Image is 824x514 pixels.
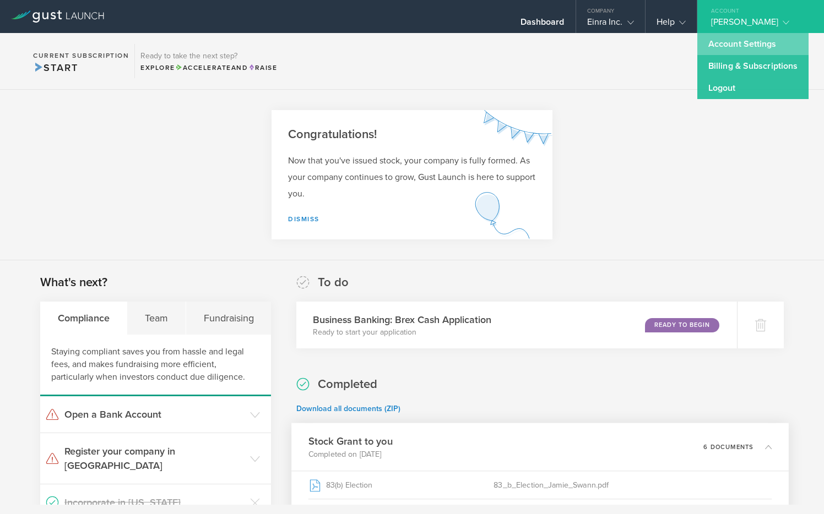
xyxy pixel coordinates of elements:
[711,17,805,33] div: [PERSON_NAME]
[308,434,393,449] h3: Stock Grant to you
[40,335,271,396] div: Staying compliant saves you from hassle and legal fees, and makes fundraising more efficient, par...
[313,327,491,338] p: Ready to start your application
[33,62,78,74] span: Start
[140,63,277,73] div: Explore
[127,302,186,335] div: Team
[64,495,245,510] h3: Incorporate in [US_STATE]
[186,302,271,335] div: Fundraising
[64,407,245,422] h3: Open a Bank Account
[40,275,107,291] h2: What's next?
[308,449,393,460] p: Completed on [DATE]
[494,471,772,499] div: 83_b_Election_Jamie_Swann.pdf
[296,302,737,348] div: Business Banking: Brex Cash ApplicationReady to start your applicationReady to Begin
[521,17,565,33] div: Dashboard
[296,404,400,413] a: Download all documents (ZIP)
[288,152,536,202] p: Now that you've issued stock, your company is fully formed. As your company continues to grow, Gu...
[657,17,686,33] div: Help
[769,461,824,514] iframe: Chat Widget
[318,376,377,392] h2: Completed
[288,127,536,143] h2: Congratulations!
[175,64,231,72] span: Accelerate
[248,64,277,72] span: Raise
[175,64,248,72] span: and
[64,444,245,473] h3: Register your company in [GEOGRAPHIC_DATA]
[645,318,719,332] div: Ready to Begin
[313,313,491,327] h3: Business Banking: Brex Cash Application
[308,471,494,499] div: 83(b) Election
[704,444,754,450] p: 6 documents
[318,275,349,291] h2: To do
[288,215,319,223] a: Dismiss
[134,44,283,78] div: Ready to take the next step?ExploreAccelerateandRaise
[140,52,277,60] h3: Ready to take the next step?
[40,302,127,335] div: Compliance
[33,52,129,59] h2: Current Subscription
[587,17,634,33] div: Einra Inc.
